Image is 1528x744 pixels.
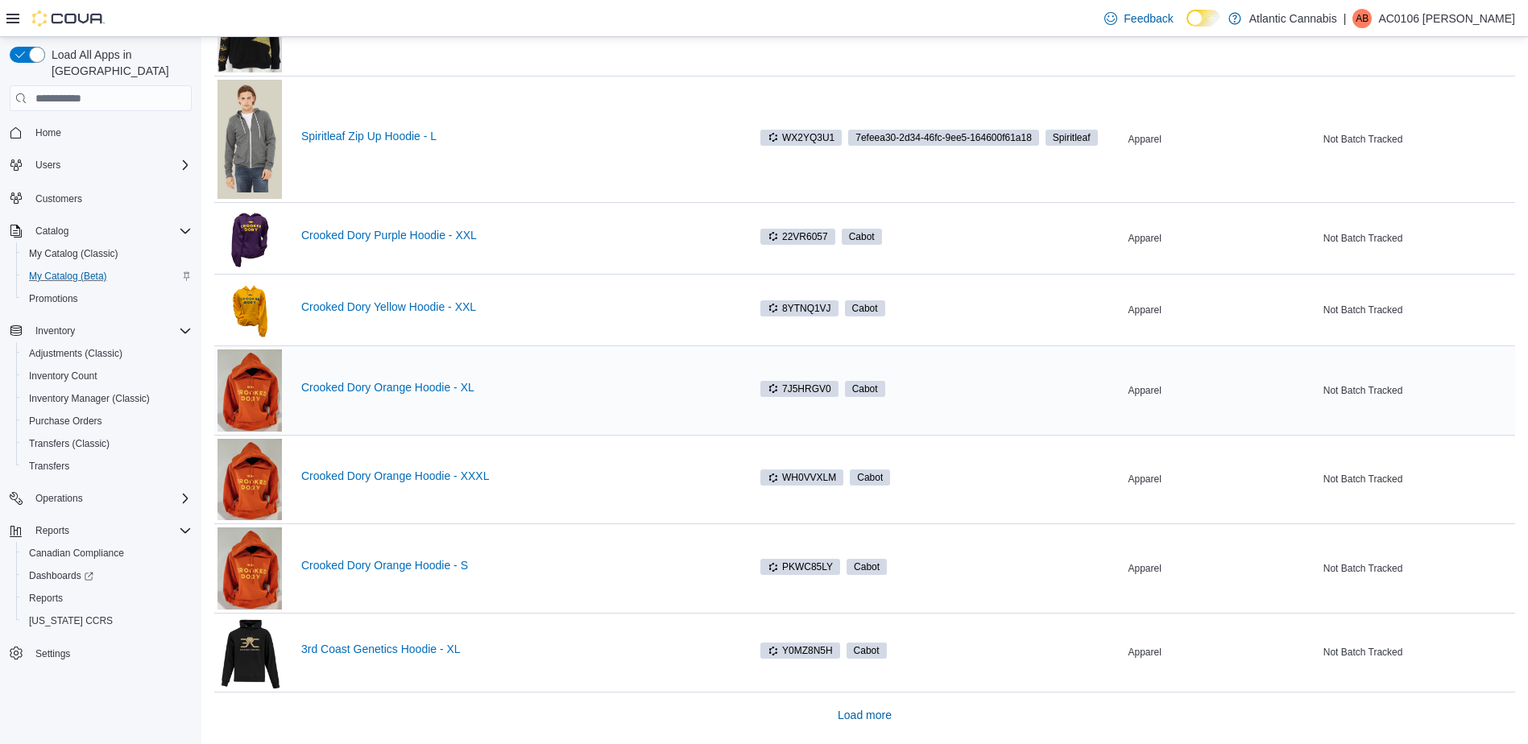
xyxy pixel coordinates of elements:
[16,432,198,455] button: Transfers (Classic)
[3,519,198,542] button: Reports
[23,434,116,453] a: Transfers (Classic)
[1356,9,1369,28] span: AB
[23,544,130,563] a: Canadian Compliance
[29,247,118,260] span: My Catalog (Classic)
[760,469,843,486] span: WH0VVXLM
[768,643,833,658] span: Y0MZ8N5H
[35,225,68,238] span: Catalog
[16,455,198,477] button: Transfers
[1320,469,1515,489] div: Not Batch Tracked
[10,114,192,707] nav: Complex example
[1125,300,1320,320] div: Apparel
[23,411,109,431] a: Purchase Orders
[760,559,840,575] span: PKWC85LY
[852,301,878,316] span: Cabot
[1125,559,1320,578] div: Apparel
[1352,9,1372,28] div: AC0106 Bowden Alexa
[29,221,75,241] button: Catalog
[1249,9,1337,28] p: Atlantic Cannabis
[845,381,885,397] span: Cabot
[1320,229,1515,248] div: Not Batch Tracked
[23,589,69,608] a: Reports
[301,643,731,655] a: 3rd Coast Genetics Hoodie - XL
[23,566,192,585] span: Dashboards
[23,411,192,431] span: Purchase Orders
[29,489,192,508] span: Operations
[23,267,114,286] a: My Catalog (Beta)
[23,589,192,608] span: Reports
[29,521,76,540] button: Reports
[301,381,731,394] a: Crooked Dory Orange Hoodie - XL
[23,611,119,630] a: [US_STATE] CCRS
[23,611,192,630] span: Washington CCRS
[23,566,100,585] a: Dashboards
[1053,130,1091,145] span: Spiritleaf
[35,524,69,537] span: Reports
[23,289,85,308] a: Promotions
[23,366,192,386] span: Inventory Count
[838,707,892,723] span: Load more
[768,130,834,145] span: WX2YQ3U1
[301,469,731,482] a: Crooked Dory Orange Hoodie - XXXL
[23,366,104,386] a: Inventory Count
[854,560,880,574] span: Cabot
[29,189,89,209] a: Customers
[301,130,731,143] a: Spiritleaf Zip Up Hoodie - L
[35,647,70,660] span: Settings
[760,229,835,245] span: 22VR6057
[16,365,198,387] button: Inventory Count
[1124,10,1173,27] span: Feedback
[1320,643,1515,662] div: Not Batch Tracked
[768,301,831,316] span: 8YTNQ1VJ
[1320,381,1515,400] div: Not Batch Tracked
[29,321,192,341] span: Inventory
[16,242,198,265] button: My Catalog (Classic)
[1046,130,1098,146] span: Spiritleaf
[3,121,198,144] button: Home
[760,381,839,397] span: 7J5HRGV0
[23,434,192,453] span: Transfers (Classic)
[29,460,69,473] span: Transfers
[301,300,731,313] a: Crooked Dory Yellow Hoodie - XXL
[1320,559,1515,578] div: Not Batch Tracked
[3,220,198,242] button: Catalog
[29,392,150,405] span: Inventory Manager (Classic)
[29,614,113,627] span: [US_STATE] CCRS
[847,559,887,575] span: Cabot
[849,229,875,244] span: Cabot
[29,188,192,208] span: Customers
[29,270,107,283] span: My Catalog (Beta)
[760,643,840,659] span: Y0MZ8N5H
[301,229,731,242] a: Crooked Dory Purple Hoodie - XXL
[852,382,878,396] span: Cabot
[16,287,198,310] button: Promotions
[29,155,67,175] button: Users
[217,349,282,432] img: Crooked Dory Orange Hoodie - XL
[768,560,833,574] span: PKWC85LY
[760,130,842,146] span: WX2YQ3U1
[29,123,68,143] a: Home
[29,569,93,582] span: Dashboards
[1320,130,1515,149] div: Not Batch Tracked
[29,321,81,341] button: Inventory
[845,300,885,316] span: Cabot
[768,229,828,244] span: 22VR6057
[16,564,198,587] a: Dashboards
[29,521,192,540] span: Reports
[29,292,78,305] span: Promotions
[23,344,129,363] a: Adjustments (Classic)
[23,244,192,263] span: My Catalog (Classic)
[23,389,156,408] a: Inventory Manager (Classic)
[16,610,198,632] button: [US_STATE] CCRS
[23,544,192,563] span: Canadian Compliance
[16,342,198,365] button: Adjustments (Classic)
[29,415,102,428] span: Purchase Orders
[35,126,61,139] span: Home
[23,457,192,476] span: Transfers
[3,320,198,342] button: Inventory
[768,382,831,396] span: 7J5HRGV0
[29,370,97,382] span: Inventory Count
[217,206,282,271] img: Crooked Dory Purple Hoodie - XXL
[29,592,63,605] span: Reports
